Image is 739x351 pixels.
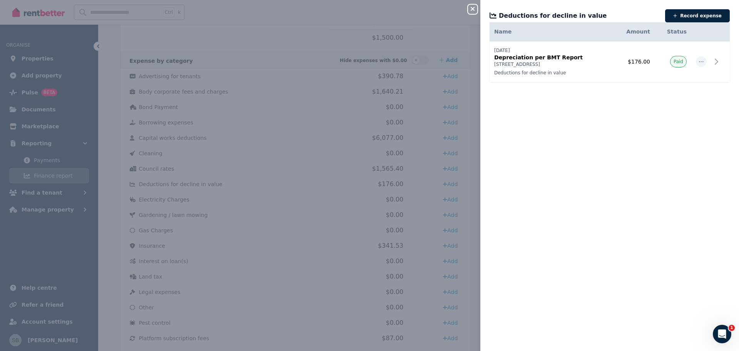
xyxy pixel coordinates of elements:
p: Deductions for decline in value [494,70,609,76]
span: Deductions for decline in value [499,11,607,20]
td: $176.00 [613,41,655,82]
span: Paid [674,59,683,65]
th: Status [655,22,691,41]
th: Name [490,22,613,41]
p: Depreciation per BMT Report [494,54,609,61]
span: 1 [729,325,735,331]
button: Record expense [665,9,730,22]
p: [DATE] [494,47,609,54]
iframe: Intercom live chat [713,325,731,343]
th: Amount [613,22,655,41]
p: [STREET_ADDRESS] [494,61,609,67]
